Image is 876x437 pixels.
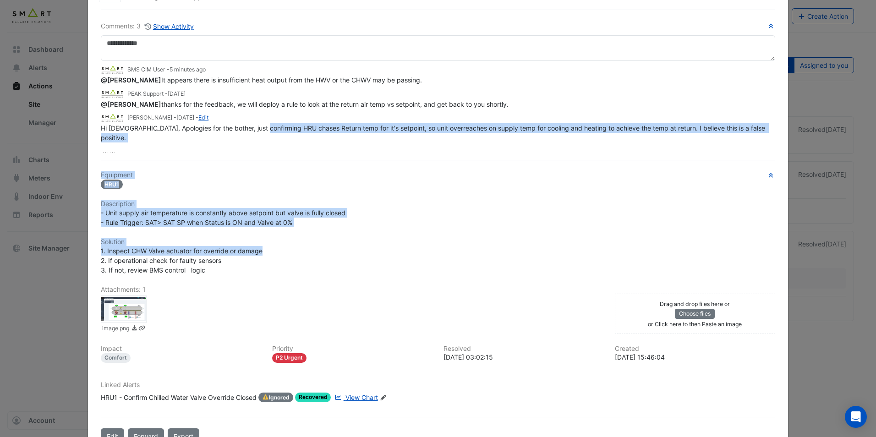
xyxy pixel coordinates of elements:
[101,171,775,179] h6: Equipment
[380,394,387,401] fa-icon: Edit Linked Alerts
[272,353,307,363] div: P2 Urgent
[675,309,715,319] button: Choose files
[101,295,147,323] div: image.png
[101,180,123,189] span: HRU1
[101,21,194,32] div: Comments: 3
[101,200,775,208] h6: Description
[345,393,378,401] span: View Chart
[648,321,742,328] small: or Click here to then Paste an image
[101,124,767,142] span: Hi [DEMOGRAPHIC_DATA], Apologies for the bother, just confirming HRU chases Return temp for it's ...
[258,393,293,403] span: Ignored
[101,381,775,389] h6: Linked Alerts
[101,238,775,246] h6: Solution
[101,76,422,84] span: It appears there is insufficient heat output from the HWV or the CHWV may be passing.
[295,393,331,402] span: Recovered
[101,286,775,294] h6: Attachments: 1
[170,66,206,73] span: 2025-10-06 09:35:50
[101,113,124,123] img: Smart Managed Solutions
[144,21,194,32] button: Show Activity
[333,393,378,403] a: View Chart
[102,324,129,334] small: image.png
[101,345,261,353] h6: Impact
[101,393,257,403] div: HRU1 - Confirm Chilled Water Valve Override Closed
[101,209,345,226] span: - Unit supply air temperature is constantly above setpoint but valve is fully closed - Rule Trigg...
[272,345,433,353] h6: Priority
[615,352,775,362] div: [DATE] 15:46:04
[443,345,604,353] h6: Resolved
[101,100,161,108] span: moliveira@smartmanagedsolutions.com [Smart Managed Solutions]
[131,324,138,334] a: Download
[101,100,509,108] span: thanks for the feedback, we will deploy a rule to look at the return air temp vs setpoint, and ge...
[198,114,208,121] a: Edit
[101,353,131,363] div: Comfort
[101,89,124,99] img: Smart Managed Solutions
[101,247,263,274] span: 1. Inspect CHW Valve actuator for override or damage 2. If operational check for faulty sensors 3...
[127,90,186,98] small: PEAK Support -
[660,300,730,307] small: Drag and drop files here or
[101,65,124,75] img: Smart Managed Solutions
[176,114,194,121] span: 2025-09-22 15:46:05
[101,76,161,84] span: moliveira@smartmanagedsolutions.com [Smart Managed Solutions]
[127,66,206,74] small: SMS CIM User -
[127,114,208,122] small: [PERSON_NAME] - -
[443,352,604,362] div: [DATE] 03:02:15
[845,406,867,428] div: Open Intercom Messenger
[138,324,145,334] a: Copy link to clipboard
[168,90,186,97] span: 2025-09-23 03:02:02
[615,345,775,353] h6: Created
